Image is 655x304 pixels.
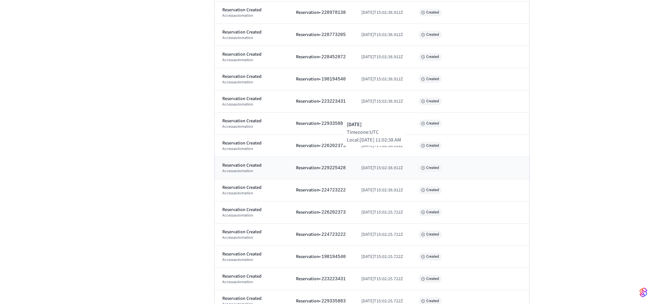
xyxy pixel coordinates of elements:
div: Reservation Created [222,229,281,235]
div: Reservation • [296,9,346,16]
div: Reservation • [296,143,346,149]
div: Reservation Created [222,51,281,58]
div: Reservation • [296,165,346,171]
div: Reservation Created [222,251,281,257]
div: Reservation Created [222,273,281,280]
span: Created [419,31,442,39]
div: access automation [222,58,281,63]
div: Reservation Created [222,118,281,124]
div: Reservation • [296,98,346,105]
div: [DATE] [347,121,401,128]
div: access automation [222,169,281,174]
span: 224723222 [321,188,346,193]
span: 229225428 [321,165,346,170]
span: Created [419,9,442,16]
div: access automation [222,13,281,18]
div: Reservation • [296,54,346,60]
div: Reservation • [296,120,346,127]
div: Reservation Created [222,29,281,35]
span: Created [419,186,442,194]
span: 226202373 [321,210,346,215]
div: access automation [222,257,281,263]
div: access automation [222,124,281,129]
span: 223223431 [321,276,346,281]
div: access automation [222,80,281,85]
span: 228773205 [321,32,346,37]
span: Created [419,164,442,172]
span: [DATE]T15:02:38.912Z [361,165,403,171]
div: access automation [222,235,281,240]
span: Created [419,53,442,61]
div: access automation [222,102,281,107]
div: Reservation • [296,187,346,193]
span: 198194540 [321,77,346,82]
img: SeamLogoGradient.69752ec5.svg [640,287,647,298]
span: [DATE]T15:02:38.912Z [361,32,403,38]
span: Created [419,75,442,83]
div: Timezone: UTC [347,128,401,136]
span: [DATE]T15:02:25.722Z [361,209,403,216]
span: [DATE]T15:02:38.912Z [361,98,403,105]
div: access automation [222,35,281,41]
div: Reservation Created [222,140,281,146]
span: [DATE]T15:02:38.912Z [361,143,403,149]
span: 198194540 [321,254,346,259]
div: Reservation • [296,276,346,282]
span: Created [419,231,442,238]
span: Created [419,208,442,216]
span: Created [419,120,442,127]
span: [DATE]T15:02:38.912Z [361,187,403,193]
span: 226202373 [321,143,346,148]
span: [DATE]T15:02:25.722Z [361,276,403,282]
span: [DATE]T15:02:38.912Z [361,9,403,16]
div: Reservation Created [222,295,281,302]
span: 229335883 [321,121,346,126]
div: Reservation • [296,209,346,216]
span: 229335883 [321,299,346,304]
span: 228978138 [321,10,346,15]
div: Reservation • [296,231,346,238]
div: Reservation • [296,253,346,260]
div: Reservation Created [222,73,281,80]
span: [DATE]T15:02:38.912Z [361,76,403,82]
span: Created [419,142,442,150]
div: Local: [DATE] 11:02:38 AM [347,136,401,144]
span: 224723222 [321,232,346,237]
div: Reservation Created [222,184,281,191]
span: Created [419,253,442,261]
div: Reservation Created [222,207,281,213]
div: access automation [222,191,281,196]
span: 228452872 [321,54,346,60]
span: [DATE]T15:02:25.722Z [361,253,403,260]
span: [DATE]T15:02:38.912Z [361,54,403,60]
div: access automation [222,280,281,285]
div: Reservation Created [222,96,281,102]
div: access automation [222,213,281,218]
span: Created [419,97,442,105]
div: access automation [222,146,281,152]
span: Created [419,275,442,283]
span: 223223431 [321,99,346,104]
div: Reservation Created [222,162,281,169]
span: [DATE]T15:02:25.722Z [361,231,403,238]
div: Reservation • [296,76,346,82]
div: Reservation • [296,32,346,38]
div: Reservation Created [222,7,281,13]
